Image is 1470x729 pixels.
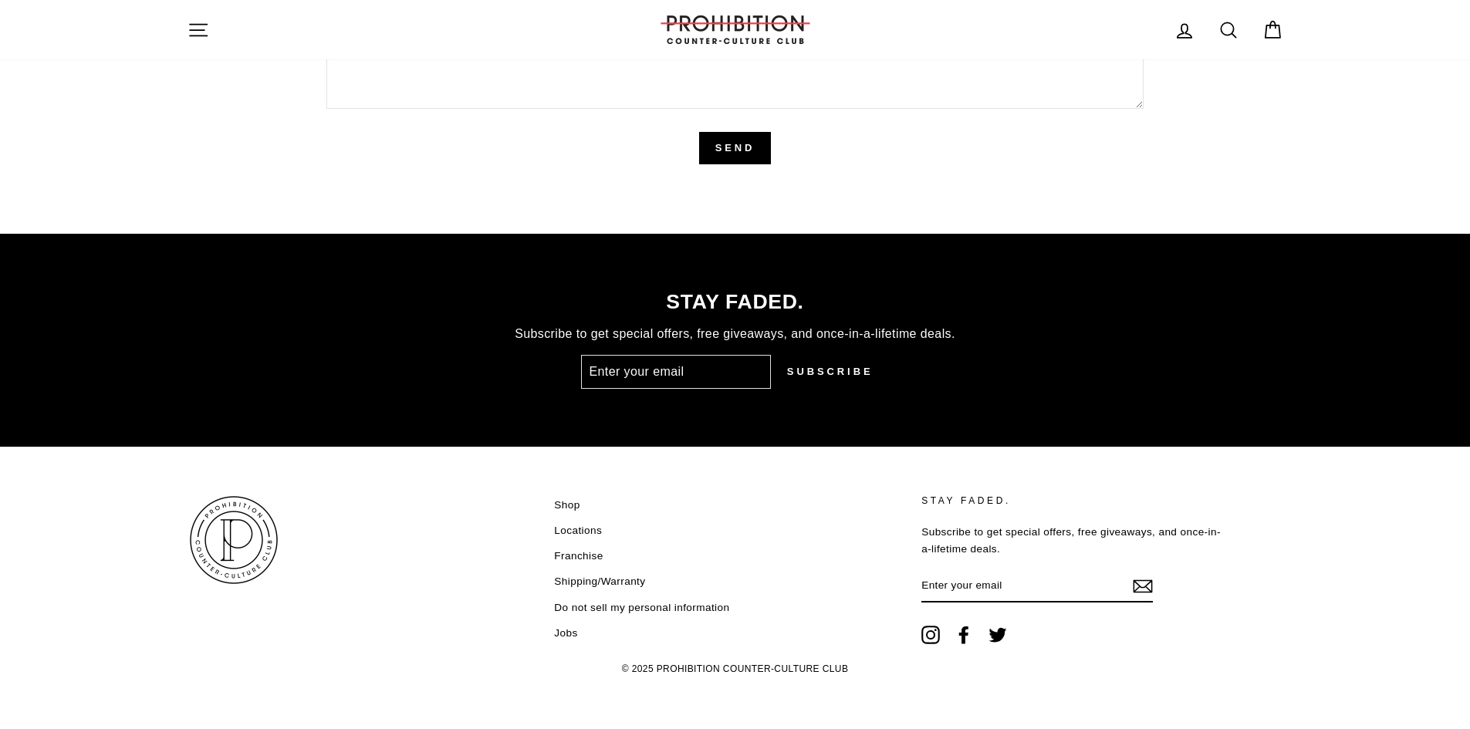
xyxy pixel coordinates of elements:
input: Enter your email [921,569,1153,603]
p: STAY FADED. [921,494,1225,508]
p: Subscribe to get special offers, free giveaways, and once-in-a-lifetime deals. [188,324,1283,344]
input: Enter your email [581,355,771,389]
button: Subscribe [771,355,890,389]
img: PROHIBITION COUNTER-CULTURE CLUB [188,494,280,586]
a: Locations [554,519,602,542]
a: Jobs [554,622,577,645]
a: Shop [554,494,580,517]
a: Do not sell my personal information [554,596,729,619]
a: Franchise [554,545,603,568]
p: STAY FADED. [188,292,1283,312]
p: © 2025 PROHIBITION COUNTER-CULTURE CLUB [188,656,1283,682]
p: Subscribe to get special offers, free giveaways, and once-in-a-lifetime deals. [921,524,1225,558]
span: Subscribe [787,365,874,379]
img: PROHIBITION COUNTER-CULTURE CLUB [658,15,813,44]
a: Shipping/Warranty [554,570,645,593]
button: Send [699,132,772,164]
